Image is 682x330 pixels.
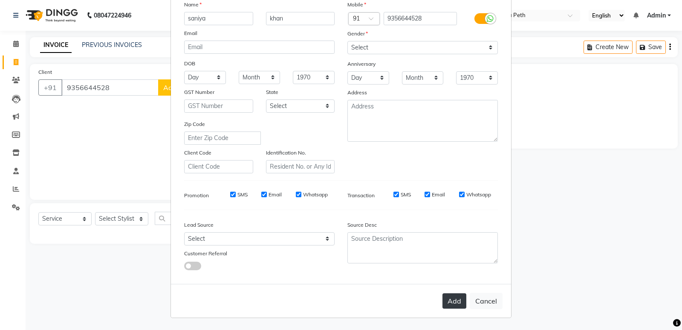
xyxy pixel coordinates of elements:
label: Zip Code [184,120,205,128]
input: Resident No. or Any Id [266,160,335,173]
input: Client Code [184,160,253,173]
label: GST Number [184,88,214,96]
label: Identification No. [266,149,306,157]
label: Whatsapp [466,191,491,199]
label: Whatsapp [303,191,328,199]
label: Address [347,89,367,96]
button: Add [442,293,466,309]
input: First Name [184,12,253,25]
label: Transaction [347,192,375,199]
label: Promotion [184,192,209,199]
label: Lead Source [184,221,214,229]
input: Enter Zip Code [184,131,261,145]
label: Email [269,191,282,199]
button: Cancel [470,293,503,309]
label: Mobile [347,1,366,9]
label: SMS [237,191,248,199]
input: Mobile [384,12,457,25]
label: Gender [347,30,368,38]
input: Last Name [266,12,335,25]
label: State [266,88,278,96]
input: GST Number [184,99,253,113]
label: SMS [401,191,411,199]
label: Customer Referral [184,250,227,257]
label: Name [184,1,202,9]
label: Client Code [184,149,211,157]
label: Source Desc [347,221,377,229]
label: Anniversary [347,60,376,68]
label: DOB [184,60,195,67]
input: Email [184,41,335,54]
label: Email [184,29,197,37]
label: Email [432,191,445,199]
